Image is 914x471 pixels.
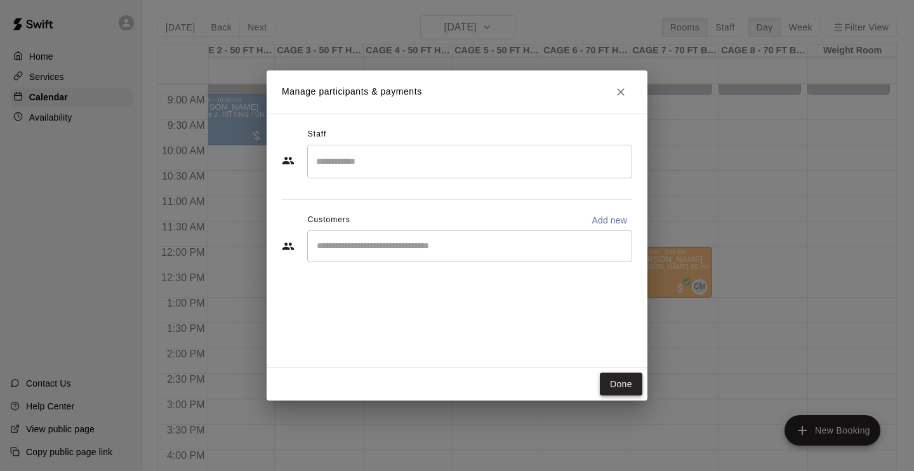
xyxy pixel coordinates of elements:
svg: Staff [282,154,295,167]
button: Close [609,81,632,103]
div: Start typing to search customers... [307,230,632,262]
button: Done [600,373,642,396]
p: Add new [592,214,627,227]
button: Add new [586,210,632,230]
p: Manage participants & payments [282,85,422,98]
span: Staff [308,124,326,145]
span: Customers [308,210,350,230]
svg: Customers [282,240,295,253]
div: Search staff [307,145,632,178]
